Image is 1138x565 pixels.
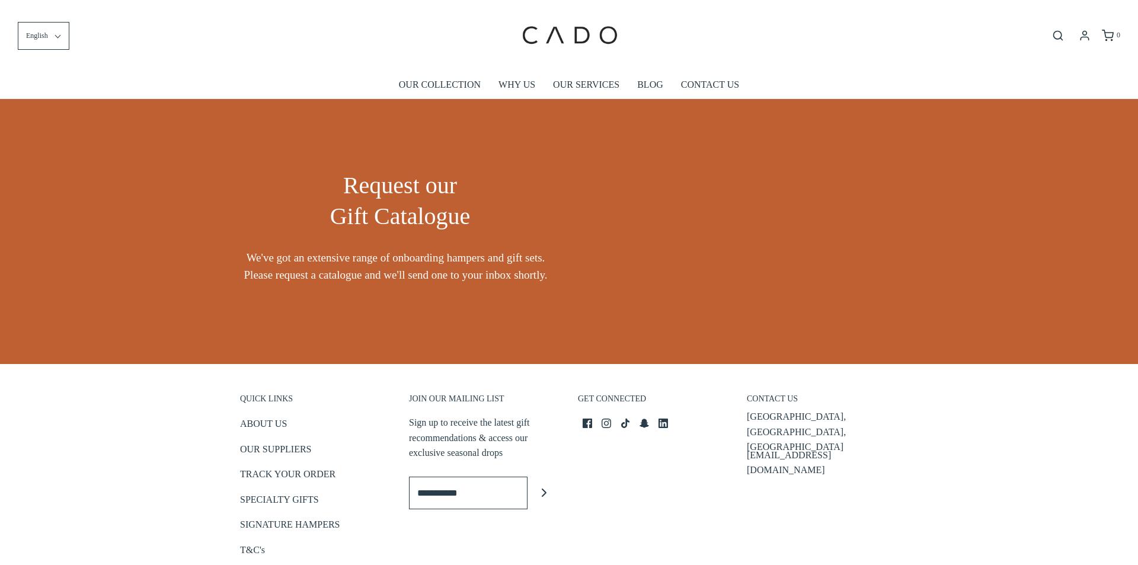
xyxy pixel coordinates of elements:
[1117,31,1120,39] span: 0
[578,394,729,410] h3: GET CONNECTED
[409,477,528,509] input: Enter email
[553,71,619,98] a: OUR SERVICES
[1047,29,1069,42] button: Open search bar
[240,467,335,486] a: TRACK YOUR ORDER
[528,477,560,509] button: Join
[240,394,391,410] h3: QUICK LINKS
[519,9,619,62] img: cadogifting
[399,71,481,98] a: OUR COLLECTION
[681,71,739,98] a: CONTACT US
[637,71,663,98] a: BLOG
[747,394,898,410] h3: CONTACT US
[498,71,535,98] a: WHY US
[330,172,471,229] span: Request our Gift Catalogue
[1101,30,1120,42] a: 0
[231,250,560,283] span: We've got an extensive range of onboarding hampers and gift sets. Please request a catalogue and ...
[240,492,319,512] a: SPECIALTY GIFTS
[747,448,898,478] p: [EMAIL_ADDRESS][DOMAIN_NAME]
[409,394,560,410] h3: JOIN OUR MAILING LIST
[240,517,340,537] a: SIGNATURE HAMPERS
[240,442,311,461] a: OUR SUPPLIERS
[18,22,69,50] button: English
[26,30,48,42] span: English
[240,416,287,436] a: ABOUT US
[747,409,898,455] p: [GEOGRAPHIC_DATA], [GEOGRAPHIC_DATA], [GEOGRAPHIC_DATA]
[240,542,265,562] a: T&C's
[409,415,560,461] p: Sign up to receive the latest gift recommendations & access our exclusive seasonal drops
